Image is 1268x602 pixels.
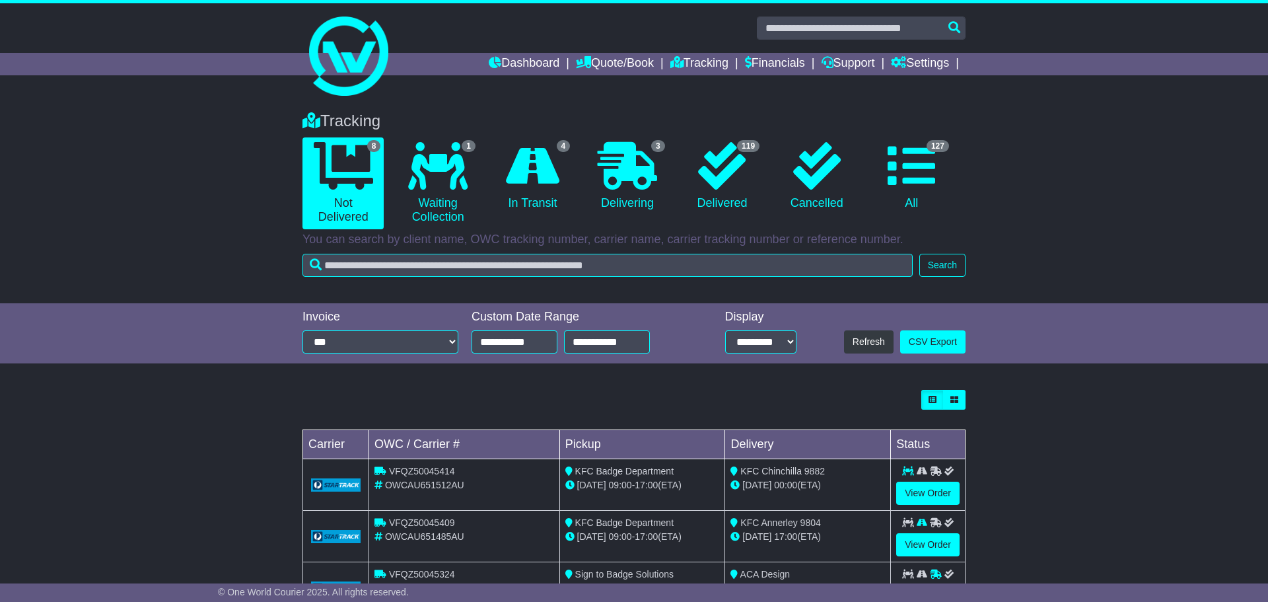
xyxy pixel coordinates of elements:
span: OWCAU651485AU [385,531,464,542]
a: Tracking [670,53,728,75]
img: GetCarrierServiceLogo [311,478,361,492]
a: 8 Not Delivered [302,137,384,229]
a: 4 In Transit [492,137,573,215]
div: - (ETA) [565,478,720,492]
img: GetCarrierServiceLogo [311,530,361,543]
span: 17:00 [774,531,797,542]
a: Cancelled [776,137,857,215]
div: - (ETA) [565,582,720,595]
span: 00:00 [774,480,797,490]
div: (ETA) [730,530,885,544]
a: View Order [896,482,960,505]
button: Refresh [844,330,894,354]
td: OWC / Carrier # [369,430,560,459]
span: KFC Chinchilla 9882 [740,466,825,476]
span: Sign to Badge Solutions [575,569,674,580]
span: [DATE] [577,531,606,542]
span: 8 [367,140,381,152]
td: Carrier [303,430,369,459]
td: Delivery [725,430,891,459]
div: (ETA) [730,582,885,595]
span: KFC Badge Department [575,517,674,528]
span: 17:00 [635,480,658,490]
div: Tracking [296,112,972,131]
span: 09:00 [609,531,632,542]
a: 1 Waiting Collection [397,137,478,229]
a: 119 Delivered [682,137,763,215]
a: CSV Export [900,330,966,354]
div: Display [725,310,796,324]
p: You can search by client name, OWC tracking number, carrier name, carrier tracking number or refe... [302,233,966,247]
td: Pickup [559,430,725,459]
span: 127 [927,140,949,152]
span: © One World Courier 2025. All rights reserved. [218,587,409,597]
span: ACA Design [740,569,790,580]
img: GetCarrierServiceLogo [311,582,361,595]
td: Status [891,430,966,459]
a: 3 Delivering [586,137,668,215]
span: [DATE] [577,480,606,490]
span: 3 [651,140,665,152]
span: OWCAU651512AU [385,480,464,490]
a: Quote/Book [576,53,654,75]
div: - (ETA) [565,530,720,544]
span: VFQZ50045414 [389,466,455,476]
a: Settings [891,53,949,75]
span: VFQZ50045324 [389,569,455,580]
span: VFQZ50045409 [389,517,455,528]
a: View Order [896,533,960,556]
a: Support [822,53,875,75]
span: 09:00 [609,480,632,490]
a: 127 All [871,137,952,215]
span: KFC Annerley 9804 [740,517,820,528]
span: 119 [737,140,759,152]
span: 1 [462,140,475,152]
div: Invoice [302,310,458,324]
span: [DATE] [742,531,771,542]
span: 4 [557,140,571,152]
span: KFC Badge Department [575,466,674,476]
a: Financials [745,53,805,75]
span: 17:00 [635,531,658,542]
div: Custom Date Range [472,310,684,324]
span: [DATE] [742,480,771,490]
a: Dashboard [489,53,559,75]
div: (ETA) [730,478,885,492]
button: Search [919,254,966,277]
